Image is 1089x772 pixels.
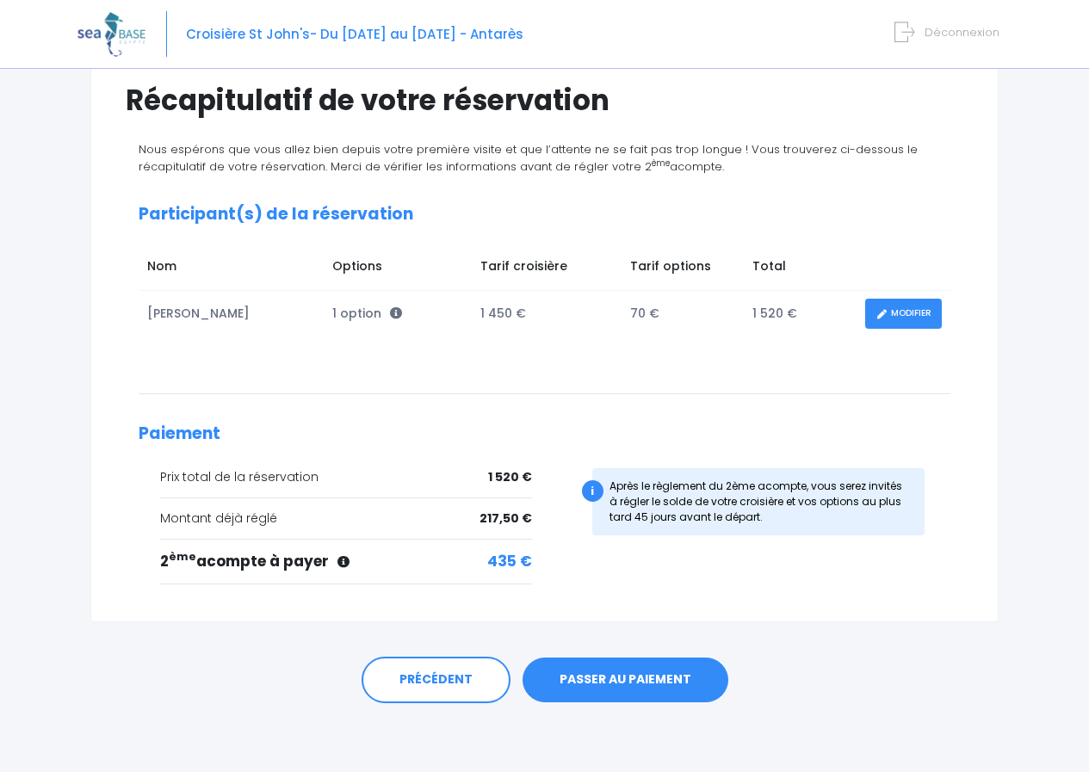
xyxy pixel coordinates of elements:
[744,290,857,337] td: 1 520 €
[332,305,402,322] span: 1 option
[139,424,950,444] h2: Paiement
[652,157,670,169] sup: ème
[523,658,728,702] a: PASSER AU PAIEMENT
[139,249,324,290] td: Nom
[622,249,744,290] td: Tarif options
[582,480,603,502] div: i
[139,205,950,225] h2: Participant(s) de la réservation
[139,290,324,337] td: [PERSON_NAME]
[186,25,523,43] span: Croisière St John's- Du [DATE] au [DATE] - Antarès
[324,249,472,290] td: Options
[139,141,918,175] span: Nous espérons que vous allez bien depuis votre première visite et que l’attente ne se fait pas tr...
[126,83,963,117] h1: Récapitulatif de votre réservation
[592,468,925,535] div: Après le règlement du 2ème acompte, vous serez invités à régler le solde de votre croisière et vo...
[622,290,744,337] td: 70 €
[473,290,622,337] td: 1 450 €
[362,657,510,703] a: PRÉCÉDENT
[744,249,857,290] td: Total
[160,551,532,573] div: 2 acompte à payer
[160,510,532,528] div: Montant déjà réglé
[925,24,999,40] span: Déconnexion
[865,299,942,329] a: MODIFIER
[488,468,532,486] span: 1 520 €
[160,468,532,486] div: Prix total de la réservation
[473,249,622,290] td: Tarif croisière
[487,551,532,573] span: 435 €
[480,510,532,528] span: 217,50 €
[169,549,196,564] sup: ème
